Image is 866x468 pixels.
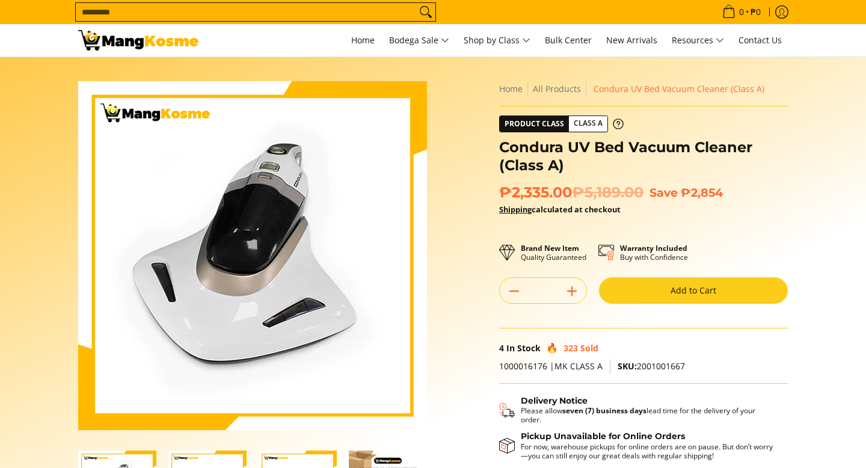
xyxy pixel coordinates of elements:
[389,33,449,48] span: Bodega Sale
[539,24,598,57] a: Bulk Center
[464,33,530,48] span: Shop by Class
[620,243,687,253] strong: Warranty Included
[618,360,685,372] span: 2001001667
[521,406,776,424] p: Please allow lead time for the delivery of your order.
[416,3,435,21] button: Search
[521,244,586,262] p: Quality Guaranteed
[499,204,621,215] strong: calculated at checkout
[562,405,646,416] strong: seven (7) business days
[499,81,788,97] nav: Breadcrumbs
[345,24,381,57] a: Home
[557,282,586,301] button: Add
[594,83,764,94] span: Condura UV Bed Vacuum Cleaner (Class A)
[351,34,375,46] span: Home
[383,24,455,57] a: Bodega Sale
[739,34,782,46] span: Contact Us
[681,185,723,200] span: ₱2,854
[749,8,763,16] span: ₱0
[499,342,504,354] span: 4
[499,138,788,174] h1: Condura UV Bed Vacuum Cleaner (Class A)
[533,83,581,94] a: All Products
[649,185,678,200] span: Save
[499,115,624,132] a: Product Class Class A
[580,342,598,354] span: Sold
[506,342,541,354] span: In Stock
[618,360,637,372] span: SKU:
[499,396,776,425] button: Shipping & Delivery
[499,183,643,202] span: ₱2,335.00
[499,360,603,372] span: 1000016176 |MK CLASS A
[521,442,776,460] p: For now, warehouse pickups for online orders are on pause. But don’t worry—you can still enjoy ou...
[500,116,569,132] span: Product Class
[500,282,529,301] button: Subtract
[732,24,788,57] a: Contact Us
[499,83,523,94] a: Home
[600,24,663,57] a: New Arrivals
[737,8,746,16] span: 0
[606,34,657,46] span: New Arrivals
[521,431,685,442] strong: Pickup Unavailable for Online Orders
[458,24,536,57] a: Shop by Class
[78,30,198,51] img: Condura UV Bed Vacuum Cleaner - Pamasko Sale l Mang Kosme
[499,204,532,215] a: Shipping
[78,81,427,430] img: Condura UV Bed Vacuum Cleaner (Class A)
[572,183,643,202] del: ₱5,189.00
[210,24,788,57] nav: Main Menu
[569,116,607,131] span: Class A
[666,24,730,57] a: Resources
[719,5,764,19] span: •
[564,342,578,354] span: 323
[599,277,788,304] button: Add to Cart
[545,34,592,46] span: Bulk Center
[521,395,588,406] strong: Delivery Notice
[672,33,724,48] span: Resources
[521,243,579,253] strong: Brand New Item
[620,244,688,262] p: Buy with Confidence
